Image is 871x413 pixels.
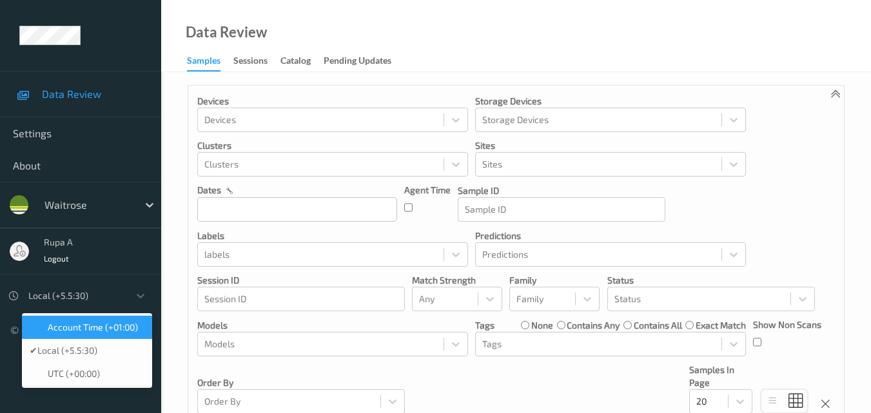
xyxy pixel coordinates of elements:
p: Family [509,274,600,287]
p: Storage Devices [475,95,746,108]
p: Match Strength [412,274,502,287]
div: Catalog [280,54,311,70]
a: Samples [187,52,233,72]
p: Predictions [475,229,746,242]
label: exact match [696,319,746,332]
p: Samples In Page [689,363,752,389]
p: Agent Time [404,184,451,197]
p: Order By [197,376,405,389]
p: Models [197,319,468,332]
p: Sample ID [458,184,665,197]
p: Show Non Scans [753,318,821,331]
label: contains any [567,319,620,332]
p: dates [197,184,221,197]
div: Pending Updates [324,54,391,70]
p: labels [197,229,468,242]
a: Pending Updates [324,52,404,70]
div: Data Review [186,26,267,39]
p: Session ID [197,274,405,287]
p: Sites [475,139,746,152]
label: none [531,319,553,332]
p: Devices [197,95,468,108]
a: Sessions [233,52,280,70]
div: Sessions [233,54,268,70]
p: Clusters [197,139,468,152]
div: Samples [187,54,220,72]
a: Catalog [280,52,324,70]
p: Status [607,274,815,287]
label: contains all [634,319,682,332]
p: Tags [475,319,494,332]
